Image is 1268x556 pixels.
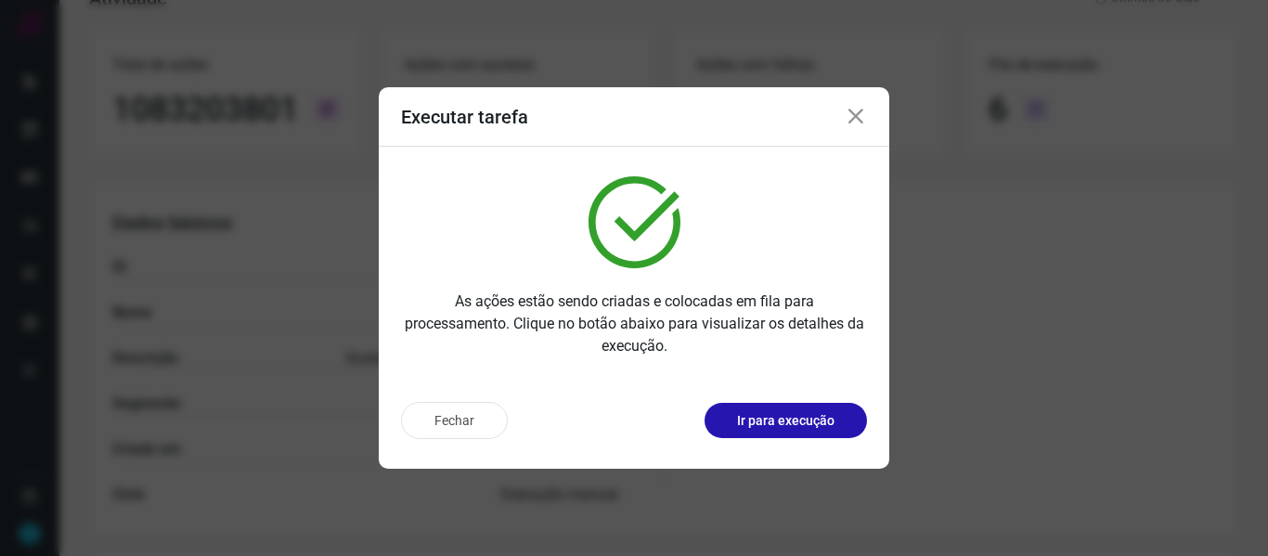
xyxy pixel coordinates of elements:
[401,106,528,128] h3: Executar tarefa
[401,291,867,357] p: As ações estão sendo criadas e colocadas em fila para processamento. Clique no botão abaixo para ...
[737,411,835,431] p: Ir para execução
[705,403,867,438] button: Ir para execução
[401,402,508,439] button: Fechar
[589,176,680,268] img: verified.svg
